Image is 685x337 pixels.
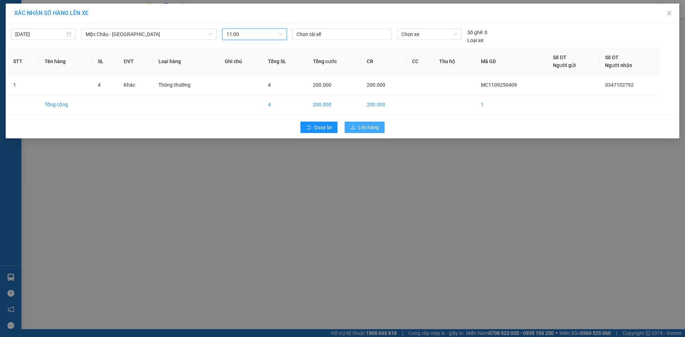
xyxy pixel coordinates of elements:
span: Quay lại [314,123,332,131]
th: Tổng SL [262,48,307,75]
button: Close [659,4,679,24]
span: 4 [268,82,271,88]
div: 0 [467,29,487,36]
span: 11:00 [227,29,283,40]
th: Mã GD [475,48,547,75]
th: CC [406,48,433,75]
span: 4 [98,82,101,88]
th: Loại hàng [153,48,219,75]
td: Tổng cộng [39,95,92,114]
span: Người nhận [605,62,632,68]
span: HAIVAN [22,4,46,11]
span: XÁC NHẬN SỐ HÀNG LÊN XE [14,10,88,16]
span: 0981 559 551 [69,19,104,26]
th: SL [92,48,118,75]
button: uploadLên hàng [345,122,385,133]
th: CR [361,48,407,75]
th: STT [7,48,39,75]
td: 1 [7,75,39,95]
span: Lên hàng [358,123,379,131]
td: 1 [475,95,547,114]
span: Người nhận: [3,45,25,50]
span: Số ĐT [605,55,619,60]
span: MC1109250409 [481,82,517,88]
td: Khác [118,75,153,95]
span: Người gửi [553,62,576,68]
span: Người gửi: [3,41,22,45]
span: 0347102792 [605,82,634,88]
td: 4 [262,95,307,114]
span: Số ghế: [467,29,483,36]
span: 200.000 [367,82,385,88]
span: down [208,32,213,36]
span: upload [350,125,355,131]
span: rollback [306,125,311,131]
span: close [666,10,672,16]
th: Ghi chú [219,48,263,75]
td: Thông thường [153,75,219,95]
span: XUANTRANG [13,13,55,20]
em: Logistics [23,22,46,29]
th: Tổng cước [307,48,361,75]
span: 200.000 [313,82,331,88]
th: ĐVT [118,48,153,75]
input: 11/09/2025 [15,30,65,38]
span: 0827088899 [3,50,53,60]
span: Mộc Châu - Hà Nội [86,29,212,40]
span: Loại xe: [467,36,484,44]
button: rollbackQuay lại [300,122,338,133]
th: Thu hộ [433,48,475,75]
span: VP [PERSON_NAME] [67,7,104,18]
td: 200.000 [361,95,407,114]
td: 200.000 [307,95,361,114]
th: Tên hàng [39,48,92,75]
span: Số ĐT [553,55,567,60]
span: Chọn xe [401,29,457,40]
